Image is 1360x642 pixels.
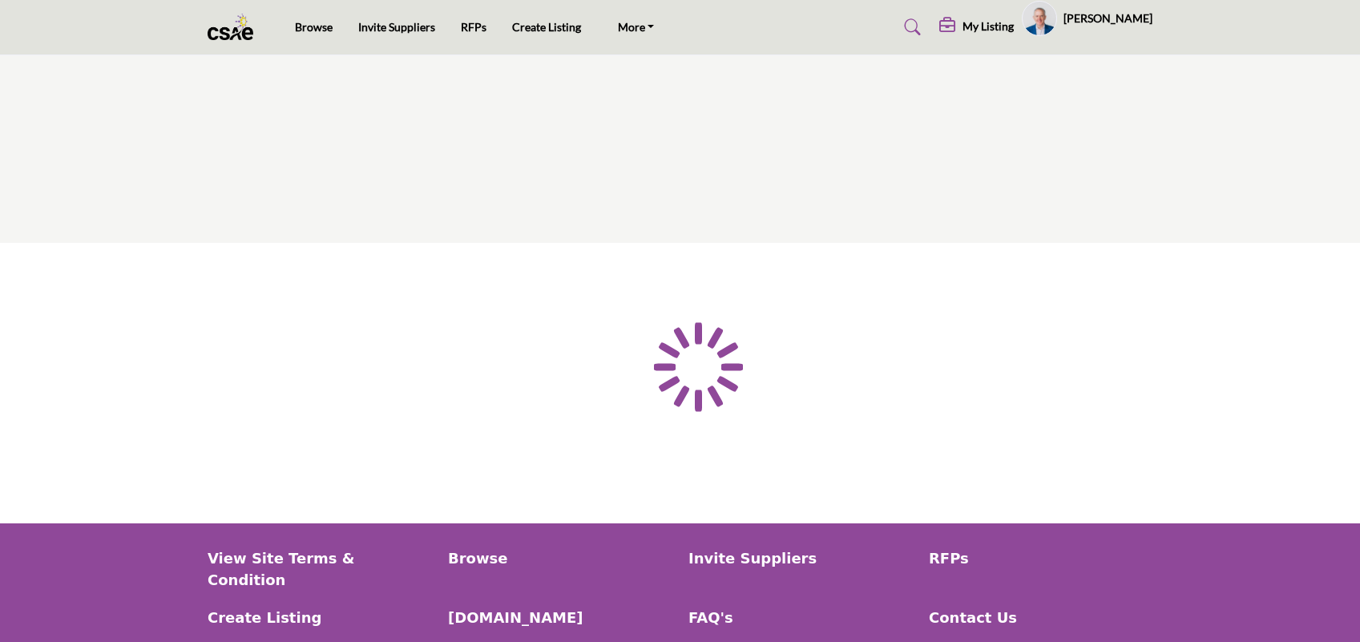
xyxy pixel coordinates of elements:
button: Show hide supplier dropdown [1022,1,1057,36]
a: View Site Terms & Condition [208,547,431,591]
a: Create Listing [208,607,431,628]
a: Contact Us [929,607,1152,628]
a: Browse [448,547,672,569]
h5: My Listing [962,19,1014,34]
a: Browse [295,20,333,34]
a: Invite Suppliers [358,20,435,34]
a: RFPs [461,20,486,34]
a: More [607,16,666,38]
a: [DOMAIN_NAME] [448,607,672,628]
a: Search [889,14,931,40]
img: Site Logo [208,14,261,40]
a: RFPs [929,547,1152,569]
h5: [PERSON_NAME] [1063,10,1152,26]
a: Create Listing [512,20,581,34]
a: Invite Suppliers [688,547,912,569]
a: FAQ's [688,607,912,628]
div: My Listing [939,18,1014,37]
